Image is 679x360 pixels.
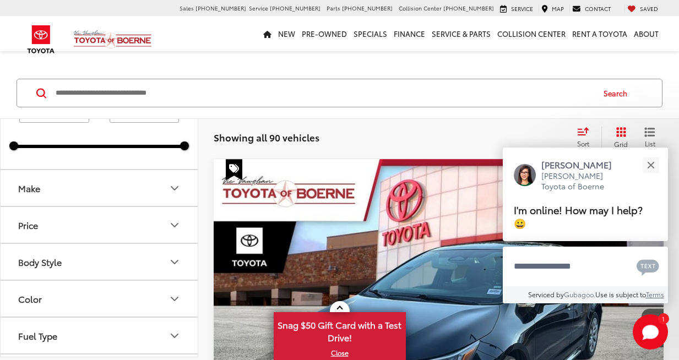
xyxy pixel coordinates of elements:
[168,255,181,269] div: Body Style
[195,4,246,12] span: [PHONE_NUMBER]
[642,309,664,347] button: Next image
[443,4,494,12] span: [PHONE_NUMBER]
[662,316,665,321] span: 1
[528,290,564,299] span: Serviced by
[639,153,662,177] button: Close
[1,170,199,206] button: MakeMake
[73,30,152,49] img: Vic Vaughan Toyota of Boerne
[18,257,62,267] div: Body Style
[633,254,662,279] button: Chat with SMS
[342,4,393,12] span: [PHONE_NUMBER]
[637,258,659,276] svg: Text
[327,4,340,12] span: Parts
[633,314,668,350] svg: Start Chat
[275,16,298,51] a: New
[180,4,194,12] span: Sales
[18,330,57,341] div: Fuel Type
[572,127,601,149] button: Select sort value
[633,314,668,350] button: Toggle Chat Window
[18,293,42,304] div: Color
[636,127,664,149] button: List View
[624,4,661,13] a: My Saved Vehicles
[275,313,405,347] span: Snag $50 Gift Card with a Test Drive!
[260,16,275,51] a: Home
[640,4,658,13] span: Saved
[249,4,268,12] span: Service
[494,16,569,51] a: Collision Center
[18,220,38,230] div: Price
[1,207,199,243] button: PricePrice
[1,244,199,280] button: Body StyleBody Style
[20,21,62,57] img: Toyota
[564,290,595,299] a: Gubagoo.
[55,80,593,106] input: Search by Make, Model, or Keyword
[552,4,564,13] span: Map
[168,182,181,195] div: Make
[541,159,623,171] p: [PERSON_NAME]
[226,159,242,180] span: Special
[601,127,636,149] button: Grid View
[168,329,181,342] div: Fuel Type
[539,4,567,13] a: Map
[497,4,536,13] a: Service
[577,139,589,148] span: Sort
[595,290,646,299] span: Use is subject to
[614,139,628,149] span: Grid
[168,292,181,306] div: Color
[428,16,494,51] a: Service & Parts: Opens in a new tab
[593,79,643,107] button: Search
[585,4,611,13] span: Contact
[511,4,533,13] span: Service
[514,202,643,230] span: I'm online! How may I help? 😀
[1,318,199,353] button: Fuel TypeFuel Type
[503,148,668,303] div: Close[PERSON_NAME][PERSON_NAME] Toyota of BoerneI'm online! How may I help? 😀Type your messageCha...
[298,16,350,51] a: Pre-Owned
[541,171,623,192] p: [PERSON_NAME] Toyota of Boerne
[569,4,613,13] a: Contact
[1,281,199,317] button: ColorColor
[18,183,40,193] div: Make
[503,247,668,286] textarea: Type your message
[168,219,181,232] div: Price
[646,290,664,299] a: Terms
[350,16,390,51] a: Specials
[270,4,321,12] span: [PHONE_NUMBER]
[644,139,655,148] span: List
[214,130,319,144] span: Showing all 90 vehicles
[390,16,428,51] a: Finance
[631,16,662,51] a: About
[399,4,442,12] span: Collision Center
[569,16,631,51] a: Rent a Toyota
